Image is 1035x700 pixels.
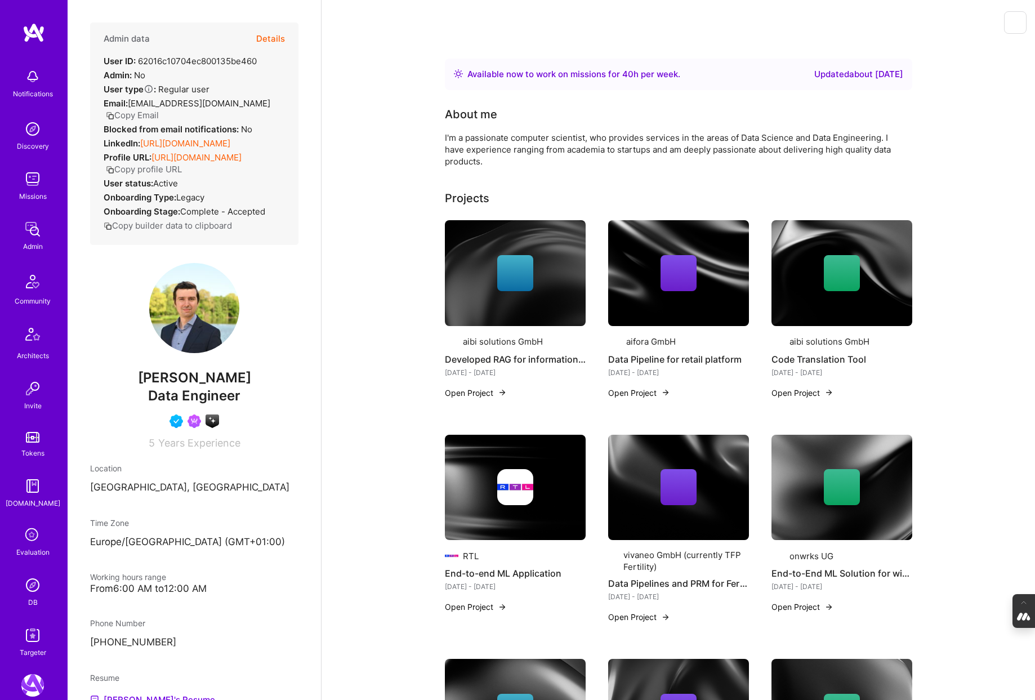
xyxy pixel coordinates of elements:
h4: Admin data [104,34,150,44]
img: bell [21,65,44,88]
div: Admin [23,240,43,252]
img: A.Team: Leading A.Team's Marketing & DemandGen [21,674,44,697]
div: [DATE] - [DATE] [445,367,586,378]
img: Company logo [771,335,785,349]
img: Vetted A.Teamer [169,414,183,428]
div: [DATE] - [DATE] [771,581,912,592]
img: Company logo [771,549,785,563]
div: Discovery [17,140,49,152]
div: About me [445,106,497,123]
strong: User status: [104,178,153,189]
img: arrow-right [661,388,670,397]
div: Available now to work on missions for h per week . [467,68,680,81]
a: A.Team: Leading A.Team's Marketing & DemandGen [19,674,47,697]
img: tokens [26,432,39,443]
span: Data Engineer [148,387,240,404]
span: Resume [90,673,119,683]
img: Company logo [497,469,533,505]
span: Active [153,178,178,189]
img: admin teamwork [21,218,44,240]
p: [GEOGRAPHIC_DATA], [GEOGRAPHIC_DATA] [90,481,298,494]
div: I'm a passionate computer scientist, who provides services in the areas of Data Science and Data ... [445,132,895,167]
div: Targeter [20,647,46,658]
img: cover [608,435,749,541]
div: Evaluation [16,546,50,558]
h4: Code Translation Tool [771,352,912,367]
div: No [104,123,252,135]
strong: Profile URL: [104,152,151,163]
div: vivaneo GmbH (currently TFP Fertility) [623,549,748,573]
img: teamwork [21,168,44,190]
a: [URL][DOMAIN_NAME] [140,138,230,149]
img: arrow-right [498,388,507,397]
span: Phone Number [90,618,145,628]
div: DB [28,596,38,608]
img: Been on Mission [188,414,201,428]
button: Open Project [771,387,833,399]
img: logo [23,23,45,43]
button: Open Project [445,601,507,613]
img: Company logo [445,549,458,563]
h4: End-to-End ML Solution for wind turbines [771,566,912,581]
div: aifora GmbH [626,336,676,347]
span: [PERSON_NAME] [90,369,298,386]
span: [EMAIL_ADDRESS][DOMAIN_NAME] [128,98,270,109]
strong: Onboarding Stage: [104,206,180,217]
div: Invite [24,400,42,412]
img: guide book [21,475,44,497]
a: [URL][DOMAIN_NAME] [151,152,242,163]
div: Projects [445,190,489,207]
div: aibi solutions GmbH [789,336,869,347]
img: Company logo [445,335,458,349]
img: A.I. guild [206,414,219,428]
div: [DATE] - [DATE] [608,591,749,603]
strong: Onboarding Type: [104,192,176,203]
h4: Data Pipelines and PRM for Fertility Clinic [608,576,749,591]
div: Missions [19,190,47,202]
img: Skill Targeter [21,624,44,647]
div: [DATE] - [DATE] [608,367,749,378]
span: 5 [149,437,155,449]
img: Community [19,268,46,295]
strong: LinkedIn: [104,138,140,149]
button: Open Project [771,601,833,613]
span: Time Zone [90,518,129,528]
div: From 6:00 AM to 12:00 AM [90,583,298,595]
span: Complete - Accepted [180,206,265,217]
button: Copy profile URL [106,163,182,175]
div: onwrks UG [789,550,833,562]
img: cover [445,435,586,541]
img: cover [608,220,749,326]
button: Open Project [445,387,507,399]
h4: Developed RAG for information retrieval within consulting agency [445,352,586,367]
button: Details [256,23,285,55]
strong: User type : [104,84,156,95]
i: icon Copy [106,166,114,174]
strong: User ID: [104,56,136,66]
div: Architects [17,350,49,362]
div: [DOMAIN_NAME] [6,497,60,509]
img: Company logo [608,335,622,349]
img: arrow-right [824,388,833,397]
img: Admin Search [21,574,44,596]
img: arrow-right [824,603,833,612]
button: Open Project [608,611,670,623]
h4: Data Pipeline for retail platform [608,352,749,367]
i: icon Copy [106,112,114,120]
img: cover [771,220,912,326]
div: Community [15,295,51,307]
div: [DATE] - [DATE] [771,367,912,378]
div: Location [90,462,298,474]
button: Copy builder data to clipboard [104,220,232,231]
img: Invite [21,377,44,400]
img: arrow-right [661,613,670,622]
span: legacy [176,192,204,203]
span: Years Experience [158,437,240,449]
p: Europe/[GEOGRAPHIC_DATA] (GMT+01:00 ) [90,536,298,549]
strong: Blocked from email notifications: [104,124,241,135]
img: User Avatar [149,263,239,353]
p: [PHONE_NUMBER] [90,636,298,649]
button: Open Project [608,387,670,399]
div: No [104,69,145,81]
h4: End-to-end ML Application [445,566,586,581]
